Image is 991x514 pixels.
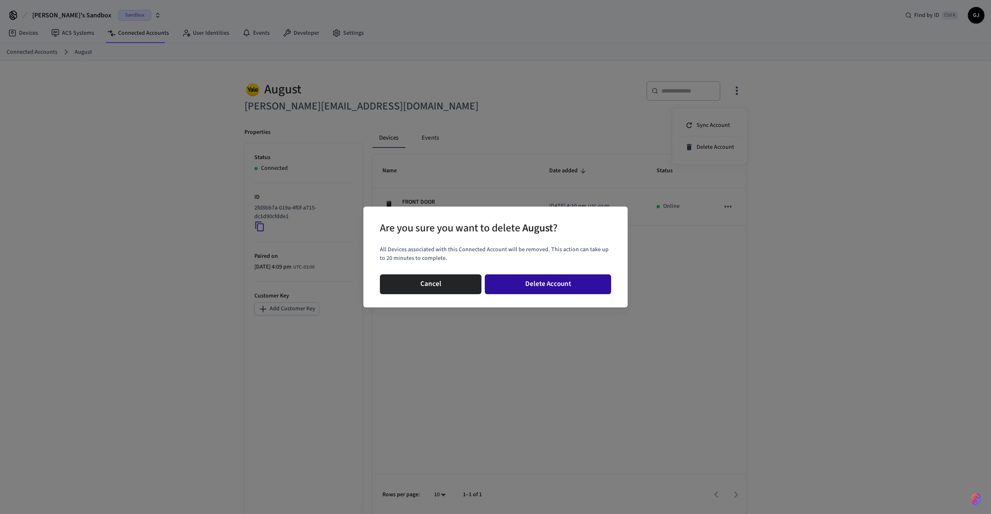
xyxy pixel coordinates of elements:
[380,220,557,237] div: Are you sure you want to delete ?
[380,245,611,263] p: All Devices associated with this Connected Account will be removed. This action can take up to 20...
[522,221,553,236] span: August
[380,274,481,294] button: Cancel
[485,274,611,294] button: Delete Account
[971,493,981,506] img: SeamLogoGradient.69752ec5.svg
